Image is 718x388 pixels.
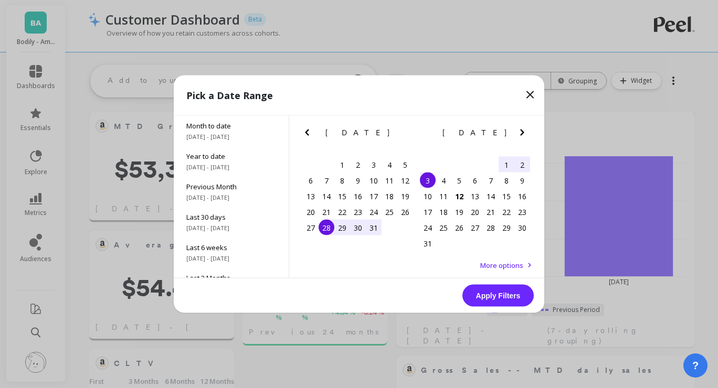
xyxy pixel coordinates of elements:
button: Previous Month [418,126,435,143]
div: month 2025-08 [420,157,530,251]
div: Choose Saturday, August 9th, 2025 [514,173,530,188]
div: Choose Thursday, August 21st, 2025 [483,204,499,220]
div: Choose Sunday, August 10th, 2025 [420,188,436,204]
button: Next Month [516,126,533,143]
div: Choose Thursday, July 3rd, 2025 [366,157,382,173]
div: Choose Tuesday, July 29th, 2025 [334,220,350,235]
div: Choose Sunday, August 17th, 2025 [420,204,436,220]
div: Choose Saturday, July 19th, 2025 [397,188,413,204]
div: Choose Sunday, August 31st, 2025 [420,235,436,251]
div: Choose Saturday, August 23rd, 2025 [514,204,530,220]
button: ? [683,353,708,378]
span: Month to date [186,121,276,131]
div: Choose Friday, July 25th, 2025 [382,204,397,220]
div: Choose Wednesday, July 16th, 2025 [350,188,366,204]
div: Choose Saturday, August 30th, 2025 [514,220,530,235]
div: Choose Monday, July 28th, 2025 [319,220,334,235]
p: Pick a Date Range [186,88,273,103]
div: Choose Wednesday, July 23rd, 2025 [350,204,366,220]
div: Choose Thursday, July 24th, 2025 [366,204,382,220]
div: Choose Tuesday, July 8th, 2025 [334,173,350,188]
span: Last 3 Months [186,273,276,283]
div: Choose Friday, August 1st, 2025 [499,157,514,173]
span: Last 6 weeks [186,243,276,252]
div: Choose Monday, July 14th, 2025 [319,188,334,204]
div: Choose Wednesday, July 2nd, 2025 [350,157,366,173]
div: Choose Tuesday, August 19th, 2025 [451,204,467,220]
div: Choose Monday, August 25th, 2025 [436,220,451,235]
div: Choose Sunday, July 13th, 2025 [303,188,319,204]
div: Choose Thursday, July 17th, 2025 [366,188,382,204]
div: Choose Wednesday, August 6th, 2025 [467,173,483,188]
div: Choose Wednesday, August 20th, 2025 [467,204,483,220]
div: Choose Tuesday, August 26th, 2025 [451,220,467,235]
div: Choose Monday, August 18th, 2025 [436,204,451,220]
span: [DATE] [442,128,508,137]
div: Choose Friday, August 22nd, 2025 [499,204,514,220]
span: [DATE] [325,128,391,137]
span: [DATE] - [DATE] [186,224,276,232]
div: Choose Thursday, July 10th, 2025 [366,173,382,188]
span: Last 30 days [186,212,276,222]
div: Choose Friday, July 11th, 2025 [382,173,397,188]
div: Choose Tuesday, July 1st, 2025 [334,157,350,173]
div: month 2025-07 [303,157,413,235]
div: Choose Friday, July 4th, 2025 [382,157,397,173]
div: Choose Thursday, July 31st, 2025 [366,220,382,235]
div: Choose Saturday, July 5th, 2025 [397,157,413,173]
span: [DATE] - [DATE] [186,193,276,202]
div: Choose Saturday, August 16th, 2025 [514,188,530,204]
div: Choose Tuesday, August 12th, 2025 [451,188,467,204]
div: Choose Sunday, August 24th, 2025 [420,220,436,235]
div: Choose Monday, July 21st, 2025 [319,204,334,220]
div: Choose Friday, August 8th, 2025 [499,173,514,188]
div: Choose Wednesday, July 30th, 2025 [350,220,366,235]
div: Choose Saturday, July 12th, 2025 [397,173,413,188]
button: Previous Month [301,126,318,143]
div: Choose Thursday, August 28th, 2025 [483,220,499,235]
div: Choose Tuesday, August 5th, 2025 [451,173,467,188]
span: Previous Month [186,182,276,191]
span: ? [692,358,699,373]
div: Choose Sunday, July 20th, 2025 [303,204,319,220]
span: More options [480,261,523,270]
div: Choose Monday, August 4th, 2025 [436,173,451,188]
div: Choose Thursday, August 14th, 2025 [483,188,499,204]
div: Choose Friday, August 29th, 2025 [499,220,514,235]
span: [DATE] - [DATE] [186,254,276,263]
div: Choose Thursday, August 7th, 2025 [483,173,499,188]
div: Choose Saturday, August 2nd, 2025 [514,157,530,173]
div: Choose Wednesday, August 13th, 2025 [467,188,483,204]
div: Choose Wednesday, August 27th, 2025 [467,220,483,235]
div: Choose Sunday, July 27th, 2025 [303,220,319,235]
div: Choose Friday, July 18th, 2025 [382,188,397,204]
div: Choose Friday, August 15th, 2025 [499,188,514,204]
div: Choose Saturday, July 26th, 2025 [397,204,413,220]
span: Year to date [186,152,276,161]
div: Choose Sunday, July 6th, 2025 [303,173,319,188]
div: Choose Monday, August 11th, 2025 [436,188,451,204]
button: Next Month [399,126,416,143]
span: [DATE] - [DATE] [186,133,276,141]
div: Choose Tuesday, July 22nd, 2025 [334,204,350,220]
div: Choose Tuesday, July 15th, 2025 [334,188,350,204]
div: Choose Monday, July 7th, 2025 [319,173,334,188]
span: [DATE] - [DATE] [186,163,276,171]
div: Choose Wednesday, July 9th, 2025 [350,173,366,188]
div: Choose Sunday, August 3rd, 2025 [420,173,436,188]
button: Apply Filters [462,285,534,307]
